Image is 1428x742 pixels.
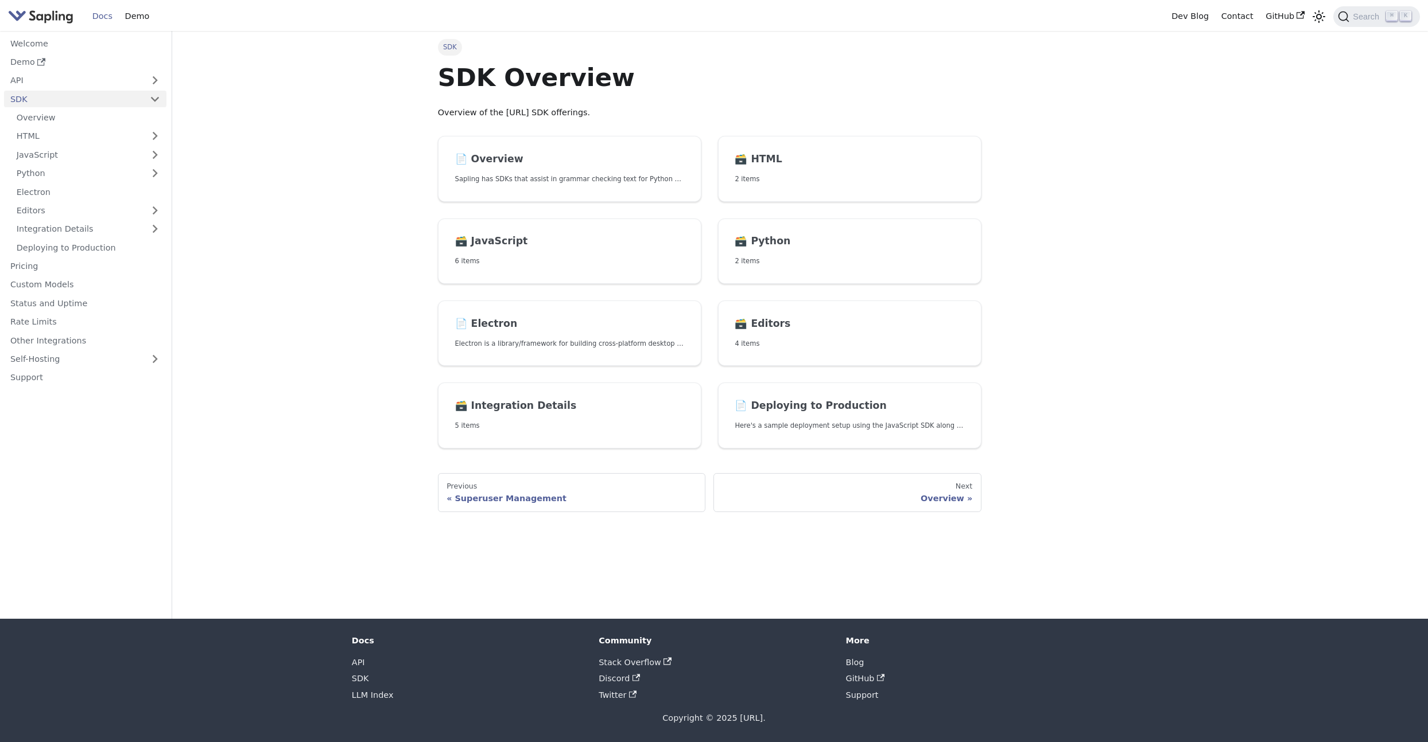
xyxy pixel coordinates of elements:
a: Contact [1215,7,1260,25]
a: PreviousSuperuser Management [438,473,705,512]
a: Integration Details [10,221,166,237]
h2: Deploying to Production [735,400,964,412]
a: Electron [10,183,166,200]
div: Docs [352,635,583,646]
a: Discord [599,674,640,683]
kbd: ⌘ [1386,11,1398,21]
a: 🗃️ Editors4 items [718,300,981,366]
a: HTML [10,128,166,145]
a: Python [10,165,166,182]
p: Sapling has SDKs that assist in grammar checking text for Python and JavaScript, and an HTTP API ... [455,174,684,185]
a: Rate Limits [4,314,166,330]
button: Expand sidebar category 'API' [143,72,166,89]
a: 📄️ Deploying to ProductionHere's a sample deployment setup using the JavaScript SDK along with a ... [718,382,981,448]
a: LLM Index [352,690,394,700]
h2: Editors [735,318,964,330]
a: SDK [352,674,369,683]
h2: JavaScript [455,235,684,248]
a: Support [846,690,879,700]
a: Demo [4,54,166,71]
a: Status and Uptime [4,295,166,311]
a: Custom Models [4,276,166,293]
nav: Breadcrumbs [438,39,981,55]
div: More [846,635,1077,646]
p: Overview of the [URL] SDK offerings. [438,106,981,120]
div: Superuser Management [447,493,696,503]
a: Blog [846,658,864,667]
p: 2 items [735,256,964,267]
a: Self-Hosting [4,351,166,368]
button: Expand sidebar category 'Editors' [143,202,166,219]
a: Dev Blog [1165,7,1214,25]
a: Deploying to Production [10,239,166,256]
h2: HTML [735,153,964,166]
p: 6 items [455,256,684,267]
p: 4 items [735,338,964,349]
a: GitHub [1259,7,1310,25]
div: Next [723,482,972,491]
kbd: K [1400,11,1411,21]
button: Collapse sidebar category 'SDK' [143,91,166,107]
a: Overview [10,110,166,126]
a: 🗃️ Integration Details5 items [438,382,701,448]
a: 📄️ OverviewSapling has SDKs that assist in grammar checking text for Python and JavaScript, and a... [438,136,701,202]
div: Overview [723,493,972,503]
a: 📄️ ElectronElectron is a library/framework for building cross-platform desktop apps with JavaScri... [438,300,701,366]
a: Support [4,369,166,386]
a: Demo [119,7,156,25]
a: Other Integrations [4,332,166,349]
a: Docs [86,7,119,25]
p: Electron is a library/framework for building cross-platform desktop apps with JavaScript, HTML, a... [455,338,684,349]
a: 🗃️ HTML2 items [718,136,981,202]
a: 🗃️ JavaScript6 items [438,218,701,284]
span: SDK [438,39,462,55]
span: Search [1349,12,1386,21]
h2: Python [735,235,964,248]
a: NextOverview [713,473,981,512]
div: Copyright © 2025 [URL]. [352,712,1076,725]
h1: SDK Overview [438,62,981,93]
p: 5 items [455,420,684,431]
a: Editors [10,202,143,219]
a: Welcome [4,35,166,52]
a: Stack Overflow [599,658,671,667]
a: 🗃️ Python2 items [718,218,981,284]
div: Previous [447,482,696,491]
a: API [4,72,143,89]
h2: Electron [455,318,684,330]
img: Sapling.ai [8,8,73,25]
a: Pricing [4,258,166,275]
a: Twitter [599,690,637,700]
button: Switch between dark and light mode (currently light mode) [1311,8,1328,25]
a: SDK [4,91,143,107]
h2: Overview [455,153,684,166]
a: API [352,658,365,667]
a: Sapling.ai [8,8,77,25]
p: Here's a sample deployment setup using the JavaScript SDK along with a Python backend. [735,420,964,431]
a: GitHub [846,674,885,683]
nav: Docs pages [438,473,981,512]
h2: Integration Details [455,400,684,412]
a: JavaScript [10,146,166,163]
div: Community [599,635,829,646]
button: Search (Command+K) [1333,6,1419,27]
p: 2 items [735,174,964,185]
